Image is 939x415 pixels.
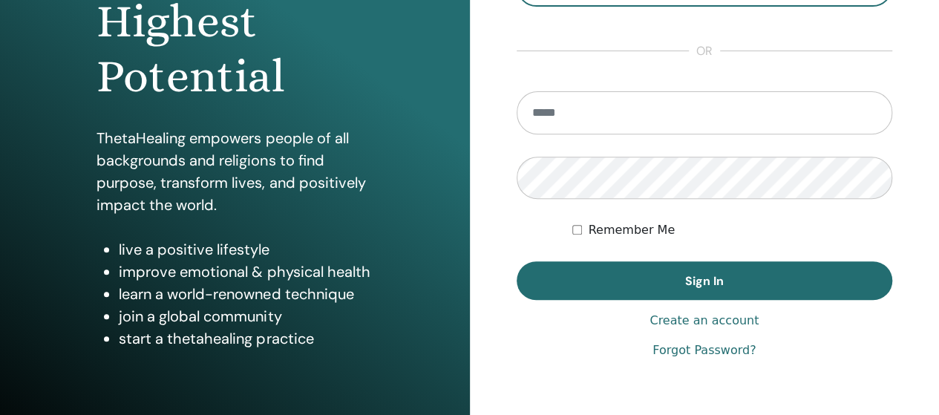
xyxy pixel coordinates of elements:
[689,42,720,60] span: or
[119,305,373,327] li: join a global community
[96,127,373,216] p: ThetaHealing empowers people of all backgrounds and religions to find purpose, transform lives, a...
[119,283,373,305] li: learn a world-renowned technique
[119,327,373,350] li: start a thetahealing practice
[650,312,759,330] a: Create an account
[588,221,675,239] label: Remember Me
[572,221,892,239] div: Keep me authenticated indefinitely or until I manually logout
[119,261,373,283] li: improve emotional & physical health
[685,273,724,289] span: Sign In
[517,261,893,300] button: Sign In
[652,342,756,359] a: Forgot Password?
[119,238,373,261] li: live a positive lifestyle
